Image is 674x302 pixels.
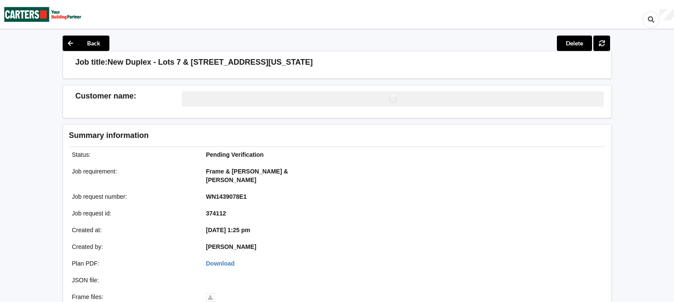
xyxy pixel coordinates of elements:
[69,131,468,141] h3: Summary information
[4,0,82,28] img: Carters
[206,243,256,250] b: [PERSON_NAME]
[66,276,200,284] div: JSON file :
[63,36,109,51] button: Back
[206,227,250,233] b: [DATE] 1:25 pm
[66,242,200,251] div: Created by :
[66,226,200,234] div: Created at :
[206,151,264,158] b: Pending Verification
[108,57,313,67] h3: New Duplex - Lots 7 & [STREET_ADDRESS][US_STATE]
[206,260,235,267] a: Download
[66,209,200,218] div: Job request id :
[557,36,592,51] button: Delete
[66,259,200,268] div: Plan PDF :
[206,168,288,183] b: Frame & [PERSON_NAME] & [PERSON_NAME]
[76,91,182,101] h3: Customer name :
[76,57,108,67] h3: Job title:
[66,192,200,201] div: Job request number :
[66,150,200,159] div: Status :
[206,193,247,200] b: WN1439078E1
[206,210,226,217] b: 374112
[66,167,200,184] div: Job requirement :
[659,9,674,21] div: User Profile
